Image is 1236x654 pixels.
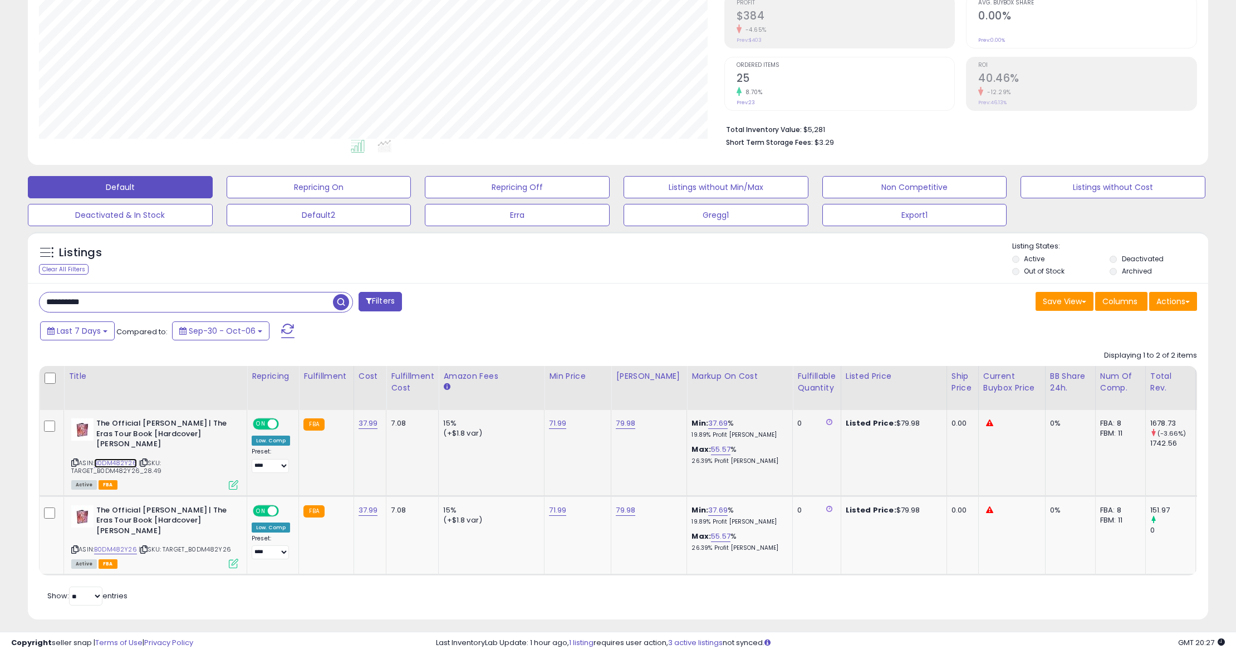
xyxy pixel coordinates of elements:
[742,88,763,96] small: 8.70%
[708,418,728,429] a: 37.69
[1122,266,1152,276] label: Archived
[116,326,168,337] span: Compared to:
[1178,637,1225,648] span: 2025-10-14 20:27 GMT
[252,448,290,473] div: Preset:
[40,321,115,340] button: Last 7 Days
[1095,292,1147,311] button: Columns
[1024,254,1044,263] label: Active
[28,176,213,198] button: Default
[1012,241,1209,252] p: Listing States:
[549,418,566,429] a: 71.99
[443,428,536,438] div: (+$1.8 var)
[99,559,117,569] span: FBA
[691,418,708,428] b: Min:
[39,264,89,275] div: Clear All Filters
[708,505,728,516] a: 37.69
[1050,418,1087,428] div: 0%
[737,37,762,43] small: Prev: $403
[822,204,1007,226] button: Export1
[951,370,974,394] div: Ship Price
[797,370,836,394] div: Fulfillable Quantity
[1100,418,1137,428] div: FBA: 8
[691,544,784,552] p: 26.39% Profit [PERSON_NAME]
[71,458,161,475] span: | SKU: TARGET_B0DM482Y26_28.49
[737,72,955,87] h2: 25
[846,418,938,428] div: $79.98
[726,122,1189,135] li: $5,281
[691,444,711,455] b: Max:
[978,72,1196,87] h2: 40.46%
[252,370,294,382] div: Repricing
[983,88,1011,96] small: -12.29%
[277,506,295,515] span: OFF
[797,505,832,515] div: 0
[1100,505,1137,515] div: FBA: 8
[691,505,784,526] div: %
[303,418,324,431] small: FBA
[978,37,1005,43] small: Prev: 0.00%
[254,506,268,515] span: ON
[11,638,193,648] div: seller snap | |
[391,370,434,394] div: Fulfillment Cost
[139,545,231,554] span: | SKU: TARGET_B0DM482Y26
[1150,505,1195,515] div: 151.97
[1149,292,1197,311] button: Actions
[668,637,723,648] a: 3 active listings
[443,418,536,428] div: 15%
[303,505,324,518] small: FBA
[1036,292,1093,311] button: Save View
[846,370,942,382] div: Listed Price
[391,418,430,428] div: 7.08
[742,26,767,34] small: -4.65%
[691,531,784,552] div: %
[951,418,970,428] div: 0.00
[1050,505,1087,515] div: 0%
[96,418,232,452] b: The Official [PERSON_NAME] | The Eras Tour Book [Hardcover] [PERSON_NAME]
[1100,428,1137,438] div: FBM: 11
[691,531,711,541] b: Max:
[252,523,290,533] div: Low. Comp
[359,292,402,311] button: Filters
[616,418,635,429] a: 79.98
[47,590,127,601] span: Show: entries
[822,176,1007,198] button: Non Competitive
[1150,438,1195,448] div: 1742.56
[691,445,784,465] div: %
[28,204,213,226] button: Deactivated & In Stock
[189,325,256,336] span: Sep-30 - Oct-06
[359,505,378,516] a: 37.99
[254,419,268,429] span: ON
[68,370,242,382] div: Title
[691,418,784,439] div: %
[252,535,290,560] div: Preset:
[691,518,784,526] p: 19.89% Profit [PERSON_NAME]
[1104,350,1197,361] div: Displaying 1 to 2 of 2 items
[691,431,784,439] p: 19.89% Profit [PERSON_NAME]
[616,505,635,516] a: 79.98
[616,370,682,382] div: [PERSON_NAME]
[71,418,238,489] div: ASIN:
[359,418,378,429] a: 37.99
[1150,418,1195,428] div: 1678.73
[978,9,1196,25] h2: 0.00%
[443,370,539,382] div: Amazon Fees
[11,637,52,648] strong: Copyright
[425,204,610,226] button: Erra
[797,418,832,428] div: 0
[71,505,94,528] img: 31d6Y3n3faL._SL40_.jpg
[94,545,137,554] a: B0DM482Y26
[737,62,955,69] span: Ordered Items
[983,370,1041,394] div: Current Buybox Price
[277,419,295,429] span: OFF
[443,505,536,515] div: 15%
[1157,429,1186,438] small: (-3.66%)
[1150,370,1191,394] div: Total Rev.
[71,418,94,441] img: 31d6Y3n3faL._SL40_.jpg
[436,638,1225,648] div: Last InventoryLab Update: 1 hour ago, requires user action, not synced.
[57,325,101,336] span: Last 7 Days
[1050,370,1091,394] div: BB Share 24h.
[624,176,808,198] button: Listings without Min/Max
[425,176,610,198] button: Repricing Off
[978,62,1196,69] span: ROI
[227,204,411,226] button: Default2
